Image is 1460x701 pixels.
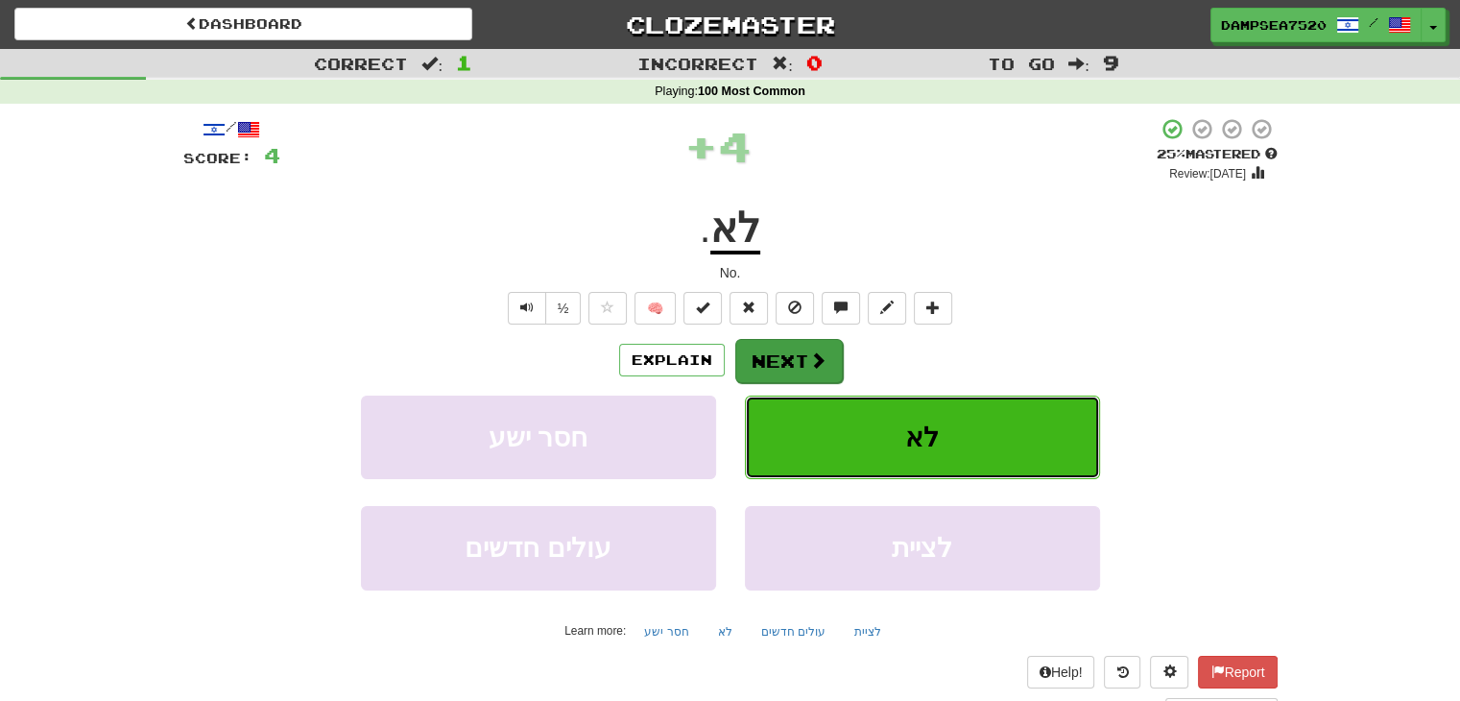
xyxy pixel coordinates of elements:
[1198,656,1277,689] button: Report
[264,143,280,167] span: 4
[504,292,582,325] div: Text-to-speech controls
[1210,8,1422,42] a: DampSea7520 /
[183,117,280,141] div: /
[735,339,843,383] button: Next
[183,150,252,166] span: Score:
[683,292,722,325] button: Set this sentence to 100% Mastered (alt+m)
[1104,656,1140,689] button: Round history (alt+y)
[892,533,952,563] span: לציית
[1068,56,1089,72] span: :
[772,56,793,72] span: :
[619,344,725,376] button: Explain
[776,292,814,325] button: Ignore sentence (alt+i)
[564,624,626,638] small: Learn more:
[710,205,760,254] u: לא
[822,292,860,325] button: Discuss sentence (alt+u)
[868,292,906,325] button: Edit sentence (alt+d)
[1221,16,1327,34] span: DampSea7520
[914,292,952,325] button: Add to collection (alt+a)
[1157,146,1185,161] span: 25 %
[1369,15,1378,29] span: /
[707,617,743,646] button: לא
[700,205,711,251] span: .
[806,51,823,74] span: 0
[361,506,716,590] button: עולים חדשים
[1027,656,1095,689] button: Help!
[988,54,1055,73] span: To go
[730,292,768,325] button: Reset to 0% Mastered (alt+r)
[508,292,546,325] button: Play sentence audio (ctl+space)
[421,56,443,72] span: :
[684,117,718,175] span: +
[637,54,758,73] span: Incorrect
[545,292,582,325] button: ½
[1157,146,1278,163] div: Mastered
[183,263,1278,282] div: No.
[634,617,699,646] button: חסר ישע
[698,85,805,98] strong: 100 Most Common
[751,617,836,646] button: עולים חדשים
[634,292,676,325] button: 🧠
[456,51,472,74] span: 1
[14,8,472,40] a: Dashboard
[501,8,959,41] a: Clozemaster
[1169,167,1246,181] small: Review: [DATE]
[844,617,892,646] button: לציית
[1103,51,1119,74] span: 9
[588,292,627,325] button: Favorite sentence (alt+f)
[465,533,611,563] span: עולים חדשים
[314,54,408,73] span: Correct
[745,396,1100,479] button: לא
[905,423,939,452] span: לא
[745,506,1100,590] button: לציית
[489,423,588,452] span: חסר ישע
[718,122,752,170] span: 4
[361,396,716,479] button: חסר ישע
